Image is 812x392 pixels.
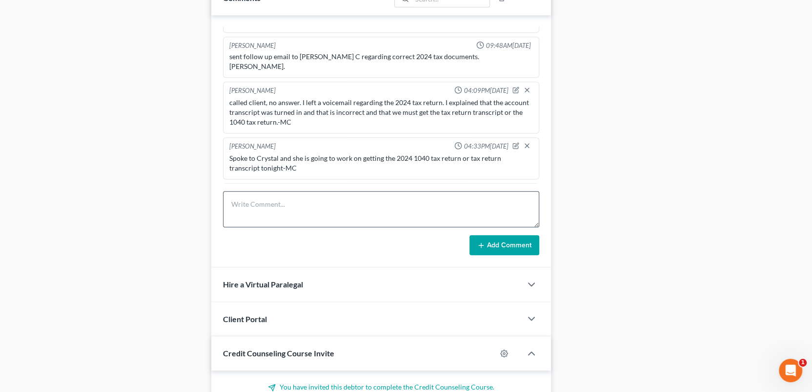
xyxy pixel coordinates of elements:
[229,153,533,173] div: Spoke to Crystal and she is going to work on getting the 2024 1040 tax return or tax return trans...
[223,314,267,324] span: Client Portal
[229,98,533,127] div: called client, no answer. I left a voicemail regarding the 2024 tax return. I explained that the ...
[229,41,276,50] div: [PERSON_NAME]
[229,142,276,152] div: [PERSON_NAME]
[486,41,531,50] span: 09:48AM[DATE]
[469,235,539,256] button: Add Comment
[223,280,303,289] span: Hire a Virtual Paralegal
[229,52,533,71] div: sent follow up email to [PERSON_NAME] C regarding correct 2024 tax documents. [PERSON_NAME].
[223,382,539,392] p: You have invited this debtor to complete the Credit Counseling Course.
[464,86,508,95] span: 04:09PM[DATE]
[779,359,802,382] iframe: Intercom live chat
[464,142,508,151] span: 04:33PM[DATE]
[229,86,276,96] div: [PERSON_NAME]
[799,359,807,367] span: 1
[223,348,334,358] span: Credit Counseling Course Invite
